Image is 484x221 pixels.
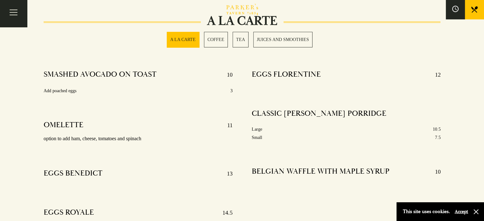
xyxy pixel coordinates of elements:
[253,32,312,47] a: 4 / 4
[403,207,450,216] p: This site uses cookies.
[44,134,233,143] p: option to add ham, cheese, tomatoes and spinach
[432,125,440,133] p: 10.5
[44,87,76,95] p: Add poached eggs
[44,169,102,179] h4: EGGS BENEDICT
[252,167,389,177] h4: BELGIAN WAFFLE WITH MAPLE SYRUP
[252,70,321,80] h4: EGGS FLORENTINE
[455,209,468,215] button: Accept
[204,32,228,47] a: 2 / 4
[252,125,262,133] p: Large
[428,167,440,177] p: 10
[44,208,94,218] h4: EGGS ROYALE
[233,32,249,47] a: 3 / 4
[435,134,440,142] p: 7.5
[167,32,199,47] a: 1 / 4
[44,120,83,130] h4: OMELETTE
[216,208,233,218] p: 14.5
[221,169,233,179] p: 13
[252,134,262,142] p: Small
[473,209,479,215] button: Close and accept
[428,70,440,80] p: 12
[252,109,386,118] h4: CLASSIC [PERSON_NAME] PORRIDGE
[44,70,157,80] h4: SMASHED AVOCADO ON TOAST
[201,13,284,29] h2: A LA CARTE
[221,70,233,80] p: 10
[221,120,233,130] p: 11
[230,87,233,95] p: 3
